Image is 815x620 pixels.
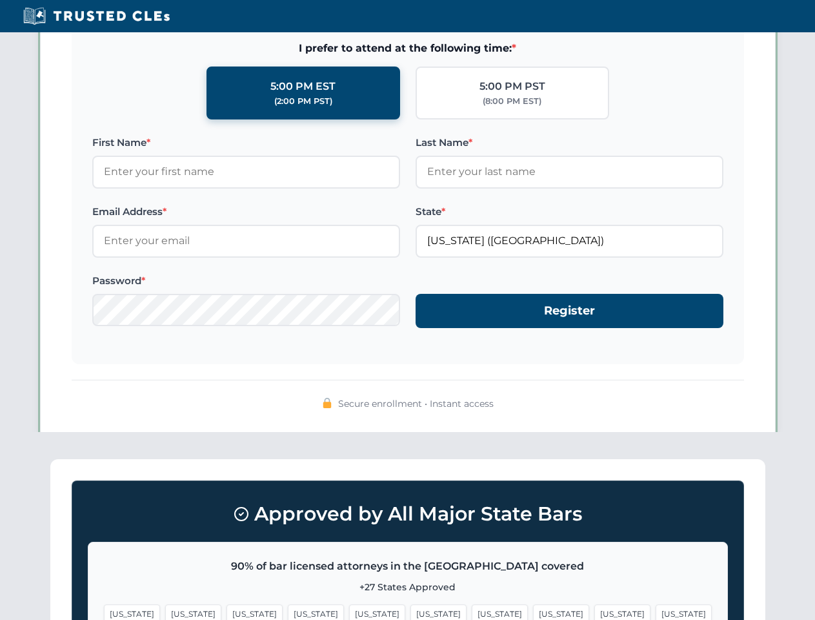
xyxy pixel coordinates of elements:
[479,78,545,95] div: 5:00 PM PST
[322,398,332,408] img: 🔒
[92,225,400,257] input: Enter your email
[270,78,336,95] div: 5:00 PM EST
[104,558,712,575] p: 90% of bar licensed attorneys in the [GEOGRAPHIC_DATA] covered
[92,40,723,57] span: I prefer to attend at the following time:
[416,135,723,150] label: Last Name
[92,135,400,150] label: First Name
[416,294,723,328] button: Register
[92,204,400,220] label: Email Address
[88,497,728,532] h3: Approved by All Major State Bars
[416,156,723,188] input: Enter your last name
[483,95,541,108] div: (8:00 PM EST)
[338,397,494,411] span: Secure enrollment • Instant access
[274,95,332,108] div: (2:00 PM PST)
[104,580,712,594] p: +27 States Approved
[416,204,723,220] label: State
[92,273,400,289] label: Password
[416,225,723,257] input: Florida (FL)
[19,6,174,26] img: Trusted CLEs
[92,156,400,188] input: Enter your first name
